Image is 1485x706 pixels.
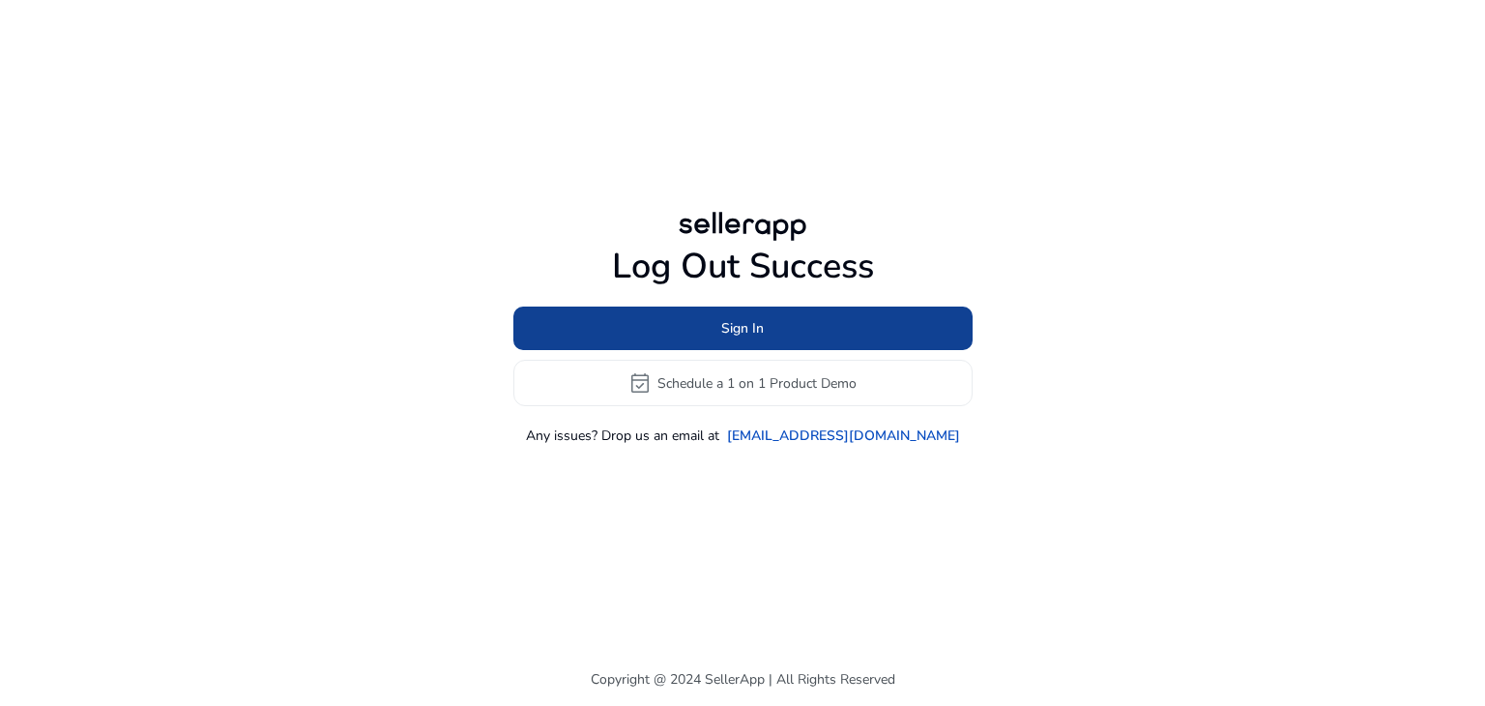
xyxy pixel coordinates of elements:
[513,246,973,287] h1: Log Out Success
[721,318,764,338] span: Sign In
[513,360,973,406] button: event_availableSchedule a 1 on 1 Product Demo
[513,307,973,350] button: Sign In
[628,371,652,395] span: event_available
[526,426,719,446] p: Any issues? Drop us an email at
[727,426,960,446] a: [EMAIL_ADDRESS][DOMAIN_NAME]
